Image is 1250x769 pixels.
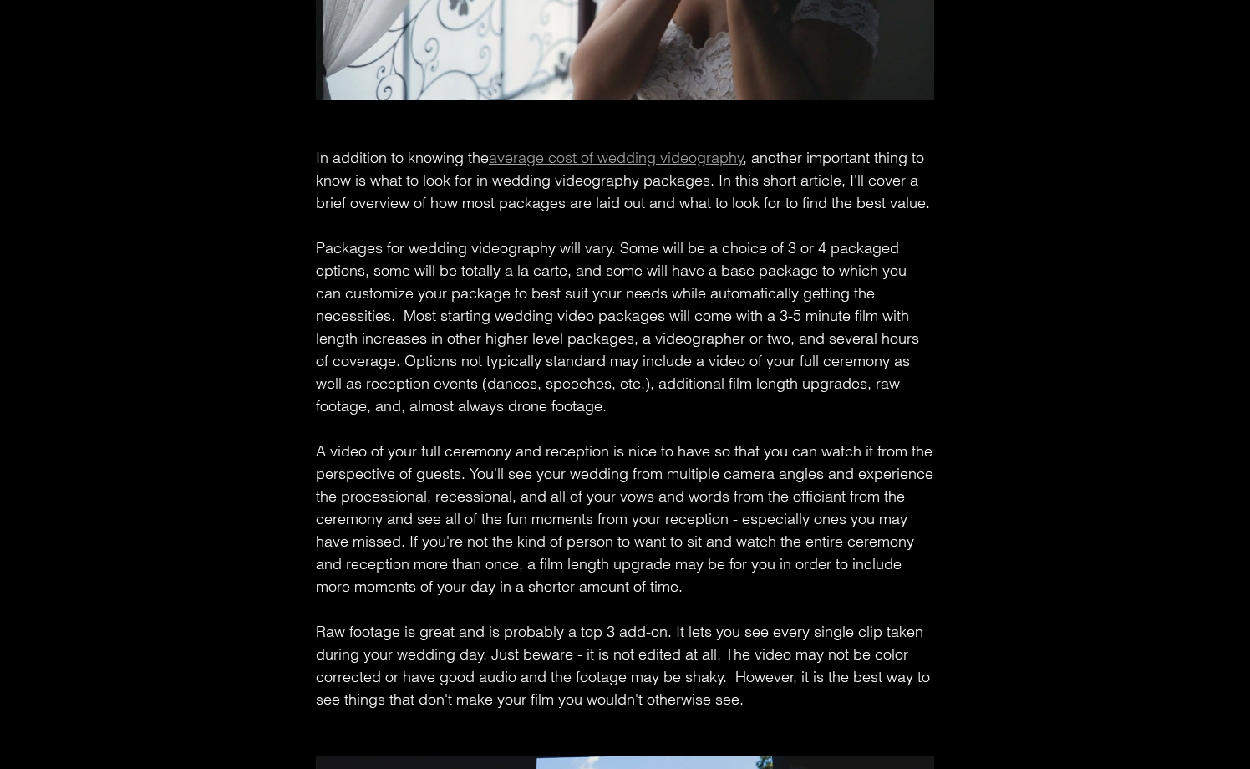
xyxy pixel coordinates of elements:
[316,622,934,709] span: Raw footage is great and is probably a top 3 add-on. It lets you see every single clip taken duri...
[316,441,937,596] span: A video of your full ceremony and reception is nice to have so that you can watch it from the per...
[316,148,489,167] span: In addition to knowing the
[316,148,930,212] span: , another important thing to know is what to look for in wedding videography packages. In this sh...
[489,148,744,167] a: average cost of wedding videography
[316,238,923,415] span: Packages for wedding videography will vary. Some will be a choice of 3 or 4 packaged options, som...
